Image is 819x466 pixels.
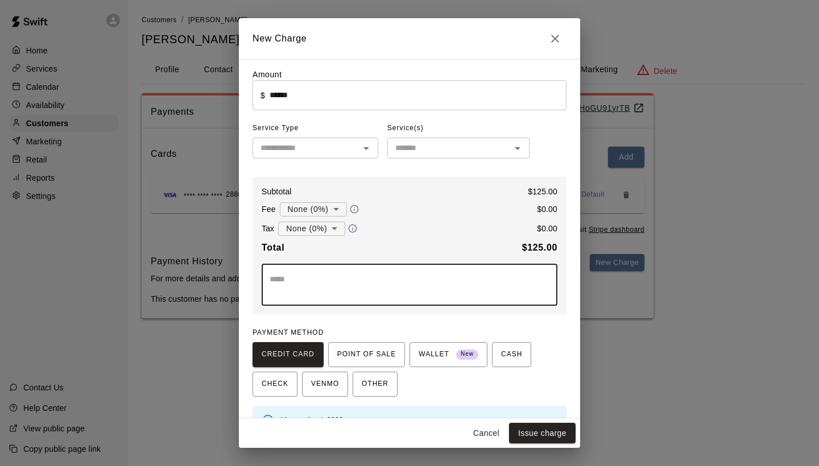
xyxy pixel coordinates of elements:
[280,199,347,220] div: None (0%)
[262,243,284,252] b: Total
[510,140,526,156] button: Open
[262,186,292,197] p: Subtotal
[253,372,297,397] button: CHECK
[278,218,345,239] div: None (0%)
[337,346,396,364] span: POINT OF SALE
[253,342,324,367] button: CREDIT CARD
[260,90,265,101] p: $
[239,18,580,59] h2: New Charge
[456,347,478,362] span: New
[262,346,315,364] span: CREDIT CARD
[353,372,398,397] button: OTHER
[528,186,557,197] p: $ 125.00
[492,342,531,367] button: CASH
[468,423,504,444] button: Cancel
[262,375,288,393] span: CHECK
[387,119,424,138] span: Service(s)
[358,140,374,156] button: Open
[253,328,324,336] span: PAYMENT METHOD
[509,423,576,444] button: Issue charge
[362,375,388,393] span: OTHER
[409,342,487,367] button: WALLET New
[262,203,276,215] p: Fee
[253,70,282,79] label: Amount
[328,342,405,367] button: POINT OF SALE
[281,416,343,424] span: Visa ending in 2886
[537,223,557,234] p: $ 0.00
[501,346,522,364] span: CASH
[311,375,339,393] span: VENMO
[522,243,557,252] b: $ 125.00
[537,203,557,215] p: $ 0.00
[253,119,378,138] span: Service Type
[419,346,478,364] span: WALLET
[544,27,566,50] button: Close
[262,223,274,234] p: Tax
[302,372,348,397] button: VENMO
